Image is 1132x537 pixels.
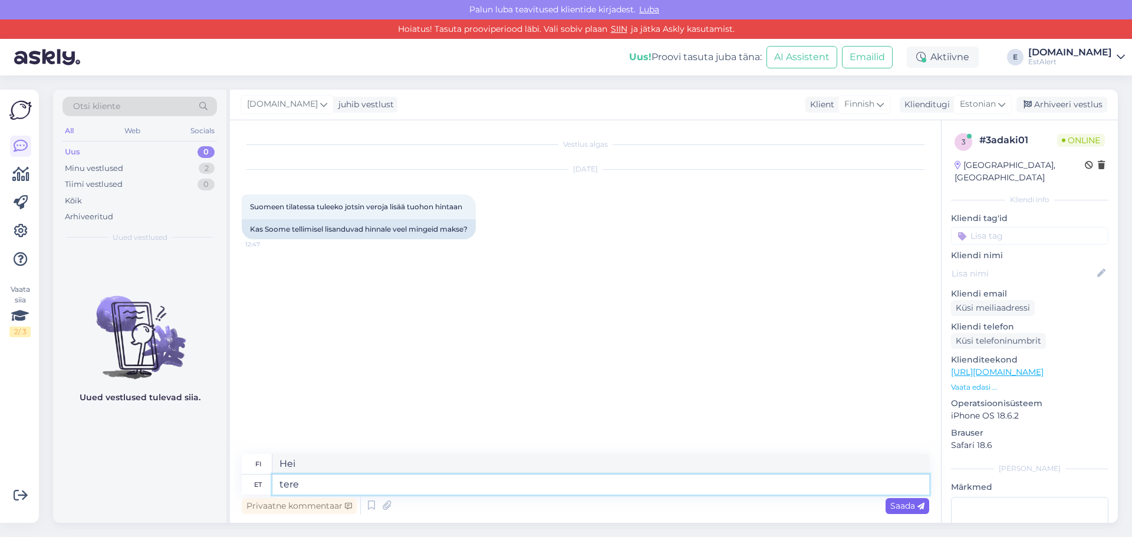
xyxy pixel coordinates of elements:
[951,249,1108,262] p: Kliendi nimi
[245,240,289,249] span: 12:47
[62,123,76,139] div: All
[334,98,394,111] div: juhib vestlust
[844,98,874,111] span: Finnish
[951,195,1108,205] div: Kliendi info
[65,195,82,207] div: Kõik
[951,321,1108,333] p: Kliendi telefon
[636,4,663,15] span: Luba
[9,327,31,337] div: 2 / 3
[272,475,929,495] textarea: tere
[951,212,1108,225] p: Kliendi tag'id
[65,211,113,223] div: Arhiveeritud
[250,202,462,211] span: Suomeen tilatessa tuleeko jotsin veroja lisää tuohon hintaan
[198,146,215,158] div: 0
[952,267,1095,280] input: Lisa nimi
[962,137,966,146] span: 3
[629,51,651,62] b: Uus!
[766,46,837,68] button: AI Assistent
[65,179,123,190] div: Tiimi vestlused
[951,463,1108,474] div: [PERSON_NAME]
[951,439,1108,452] p: Safari 18.6
[254,475,262,495] div: et
[951,382,1108,393] p: Vaata edasi ...
[272,454,929,474] textarea: Hei
[907,47,979,68] div: Aktiivne
[960,98,996,111] span: Estonian
[199,163,215,174] div: 2
[242,219,476,239] div: Kas Soome tellimisel lisanduvad hinnale veel mingeid makse?
[188,123,217,139] div: Socials
[951,288,1108,300] p: Kliendi email
[900,98,950,111] div: Klienditugi
[951,354,1108,366] p: Klienditeekond
[113,232,167,243] span: Uued vestlused
[242,164,929,174] div: [DATE]
[805,98,834,111] div: Klient
[1028,48,1112,57] div: [DOMAIN_NAME]
[951,427,1108,439] p: Brauser
[951,333,1046,349] div: Küsi telefoninumbrit
[80,391,200,404] p: Uued vestlused tulevad siia.
[1007,49,1024,65] div: E
[53,275,226,381] img: No chats
[890,500,924,511] span: Saada
[979,133,1057,147] div: # 3adaki01
[255,454,261,474] div: fi
[122,123,143,139] div: Web
[242,498,357,514] div: Privaatne kommentaar
[9,99,32,121] img: Askly Logo
[951,481,1108,493] p: Märkmed
[198,179,215,190] div: 0
[629,50,762,64] div: Proovi tasuta juba täna:
[607,24,631,34] a: SIIN
[1028,48,1125,67] a: [DOMAIN_NAME]EstAlert
[73,100,120,113] span: Otsi kliente
[1028,57,1112,67] div: EstAlert
[65,146,80,158] div: Uus
[242,139,929,150] div: Vestlus algas
[1016,97,1107,113] div: Arhiveeri vestlus
[951,410,1108,422] p: iPhone OS 18.6.2
[955,159,1085,184] div: [GEOGRAPHIC_DATA], [GEOGRAPHIC_DATA]
[951,300,1035,316] div: Küsi meiliaadressi
[65,163,123,174] div: Minu vestlused
[247,98,318,111] span: [DOMAIN_NAME]
[951,397,1108,410] p: Operatsioonisüsteem
[951,227,1108,245] input: Lisa tag
[951,367,1044,377] a: [URL][DOMAIN_NAME]
[842,46,893,68] button: Emailid
[9,284,31,337] div: Vaata siia
[1057,134,1105,147] span: Online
